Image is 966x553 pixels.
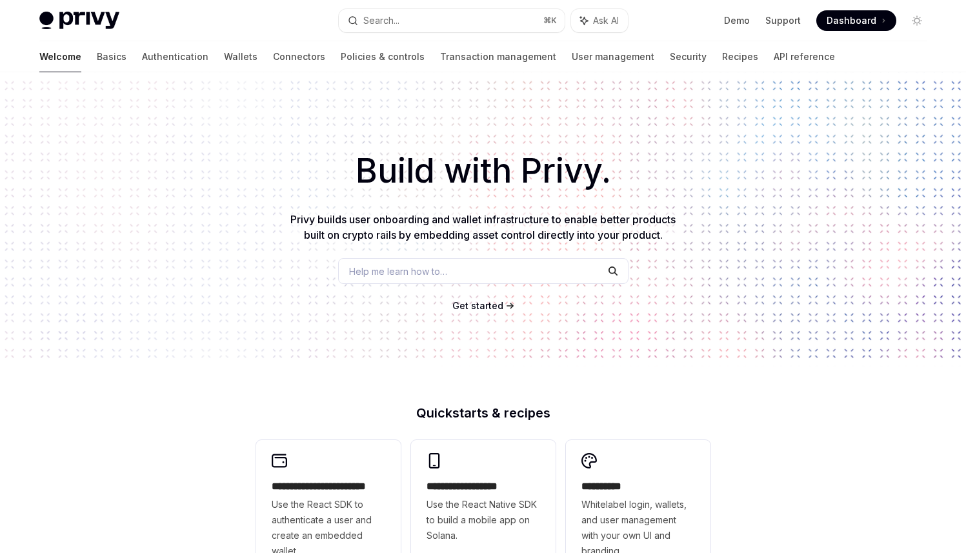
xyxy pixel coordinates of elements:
[349,265,447,278] span: Help me learn how to…
[722,41,758,72] a: Recipes
[427,497,540,543] span: Use the React Native SDK to build a mobile app on Solana.
[724,14,750,27] a: Demo
[39,41,81,72] a: Welcome
[816,10,896,31] a: Dashboard
[765,14,801,27] a: Support
[670,41,707,72] a: Security
[452,300,503,311] span: Get started
[440,41,556,72] a: Transaction management
[273,41,325,72] a: Connectors
[341,41,425,72] a: Policies & controls
[21,146,945,196] h1: Build with Privy.
[142,41,208,72] a: Authentication
[363,13,399,28] div: Search...
[339,9,565,32] button: Search...⌘K
[224,41,257,72] a: Wallets
[256,407,710,419] h2: Quickstarts & recipes
[774,41,835,72] a: API reference
[571,9,628,32] button: Ask AI
[827,14,876,27] span: Dashboard
[543,15,557,26] span: ⌘ K
[593,14,619,27] span: Ask AI
[97,41,126,72] a: Basics
[572,41,654,72] a: User management
[907,10,927,31] button: Toggle dark mode
[452,299,503,312] a: Get started
[39,12,119,30] img: light logo
[290,213,676,241] span: Privy builds user onboarding and wallet infrastructure to enable better products built on crypto ...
